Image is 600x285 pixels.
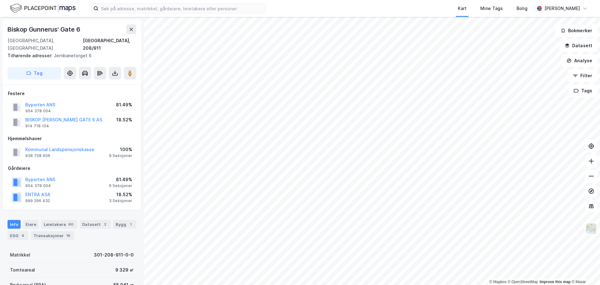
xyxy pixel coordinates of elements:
[25,183,51,188] div: 954 378 004
[8,90,136,97] div: Festere
[8,165,136,172] div: Gårdeiere
[544,5,580,12] div: [PERSON_NAME]
[585,223,597,235] img: Z
[67,221,75,227] div: 60
[489,280,507,284] a: Mapbox
[116,116,132,124] div: 18.52%
[109,176,132,183] div: 81.49%
[25,124,49,129] div: 914 718 104
[109,198,132,203] div: 3 Seksjoner
[25,198,50,203] div: 999 296 432
[7,52,131,59] div: Jernbanetorget 6
[10,251,30,259] div: Matrikkel
[568,84,597,97] button: Tags
[80,220,111,229] div: Datasett
[109,153,132,158] div: 9 Seksjoner
[555,24,597,37] button: Bokmerker
[113,220,136,229] div: Bygg
[65,232,72,239] div: 16
[109,183,132,188] div: 6 Seksjoner
[41,220,77,229] div: Leietakere
[8,135,136,142] div: Hjemmelshaver
[7,24,81,34] div: Biskop Gunnerus' Gate 6
[94,251,134,259] div: 301-208-911-0-0
[7,231,28,240] div: ESG
[517,5,527,12] div: Bolig
[31,231,74,240] div: Transaksjoner
[115,266,134,274] div: 9 329 ㎡
[102,221,108,227] div: 2
[23,220,39,229] div: Eiere
[127,221,134,227] div: 1
[458,5,467,12] div: Kart
[7,53,54,58] span: Tilhørende adresser:
[98,4,265,13] input: Søk på adresse, matrikkel, gårdeiere, leietakere eller personer
[7,220,21,229] div: Info
[116,101,132,109] div: 81.49%
[508,280,538,284] a: OpenStreetMap
[10,3,76,14] img: logo.f888ab2527a4732fd821a326f86c7f29.svg
[569,255,600,285] iframe: Chat Widget
[83,37,136,52] div: [GEOGRAPHIC_DATA], 208/911
[561,54,597,67] button: Analyse
[559,39,597,52] button: Datasett
[7,37,83,52] div: [GEOGRAPHIC_DATA], [GEOGRAPHIC_DATA]
[20,232,26,239] div: 4
[540,280,571,284] a: Improve this map
[480,5,503,12] div: Mine Tags
[10,266,35,274] div: Tomteareal
[25,153,50,158] div: 938 708 606
[567,69,597,82] button: Filter
[7,67,61,79] button: Tag
[109,146,132,153] div: 100%
[109,191,132,198] div: 18.52%
[25,109,51,114] div: 954 378 004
